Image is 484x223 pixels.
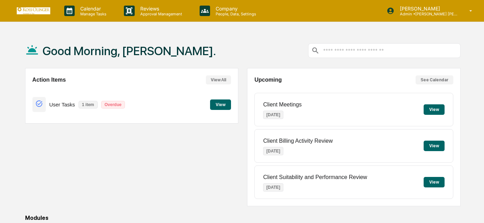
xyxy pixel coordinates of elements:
p: Approval Management [135,12,186,16]
p: Manage Tasks [75,12,110,16]
button: View [210,99,231,110]
img: logo [17,7,50,14]
p: Calendar [75,6,110,12]
p: Reviews [135,6,186,12]
button: View [424,177,445,187]
p: [DATE] [263,111,283,119]
p: [DATE] [263,183,283,192]
p: 1 item [79,101,98,109]
p: Client Billing Activity Review [263,138,333,144]
p: [DATE] [263,147,283,155]
p: Overdue [101,101,125,109]
a: View [210,101,231,107]
p: Client Meetings [263,102,301,108]
button: View [424,141,445,151]
button: View All [206,75,231,84]
div: Modules [25,215,461,221]
p: [PERSON_NAME] [394,6,459,12]
p: User Tasks [49,102,75,107]
h1: Good Morning, [PERSON_NAME]. [43,44,216,58]
h2: Upcoming [254,77,282,83]
h2: Action Items [32,77,66,83]
p: Client Suitability and Performance Review [263,174,367,180]
button: See Calendar [416,75,453,84]
button: View [424,104,445,115]
p: Company [210,6,260,12]
p: Admin • [PERSON_NAME] [PERSON_NAME] Consulting, LLC [394,12,459,16]
p: People, Data, Settings [210,12,260,16]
